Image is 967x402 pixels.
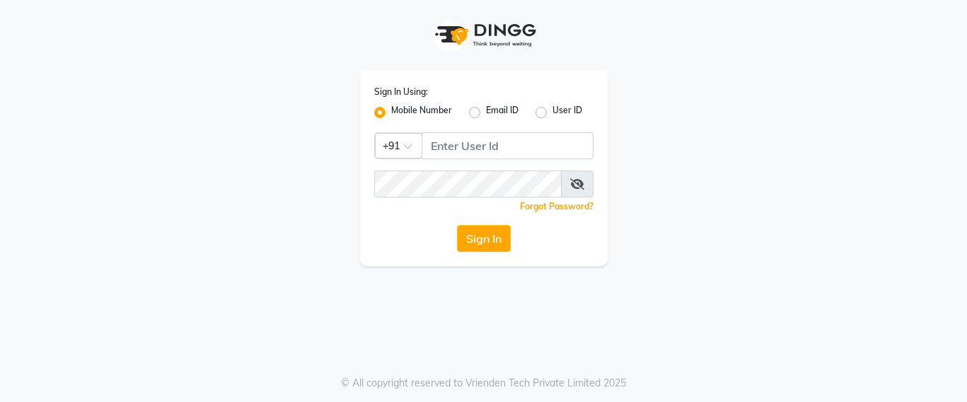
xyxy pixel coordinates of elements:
button: Sign In [457,225,511,252]
input: Username [374,171,562,197]
input: Username [422,132,593,159]
label: Sign In Using: [374,86,428,98]
img: logo1.svg [427,14,540,56]
label: User ID [552,104,582,121]
label: Mobile Number [391,104,452,121]
label: Email ID [486,104,519,121]
a: Forgot Password? [520,201,593,212]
